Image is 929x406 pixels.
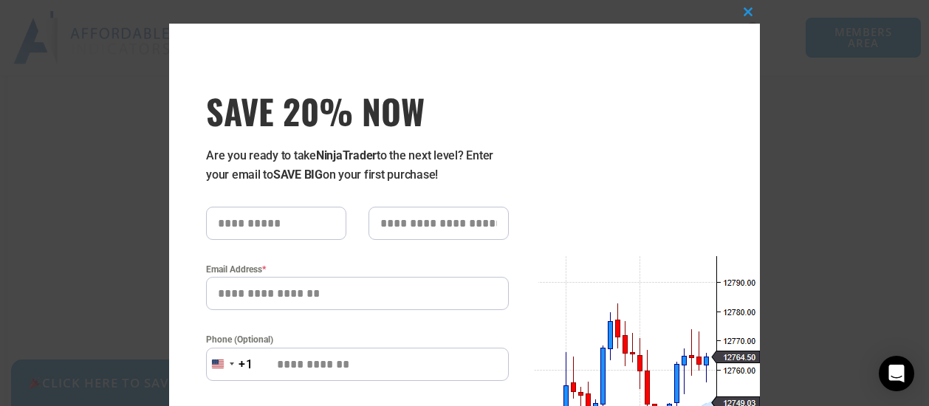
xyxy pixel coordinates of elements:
strong: SAVE BIG [273,168,323,182]
h3: SAVE 20% NOW [206,90,509,131]
p: Are you ready to take to the next level? Enter your email to on your first purchase! [206,146,509,185]
button: Selected country [206,348,253,381]
label: Email Address [206,262,509,277]
label: Phone (Optional) [206,332,509,347]
div: +1 [239,355,253,374]
div: Open Intercom Messenger [879,356,914,391]
strong: NinjaTrader [316,148,377,162]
